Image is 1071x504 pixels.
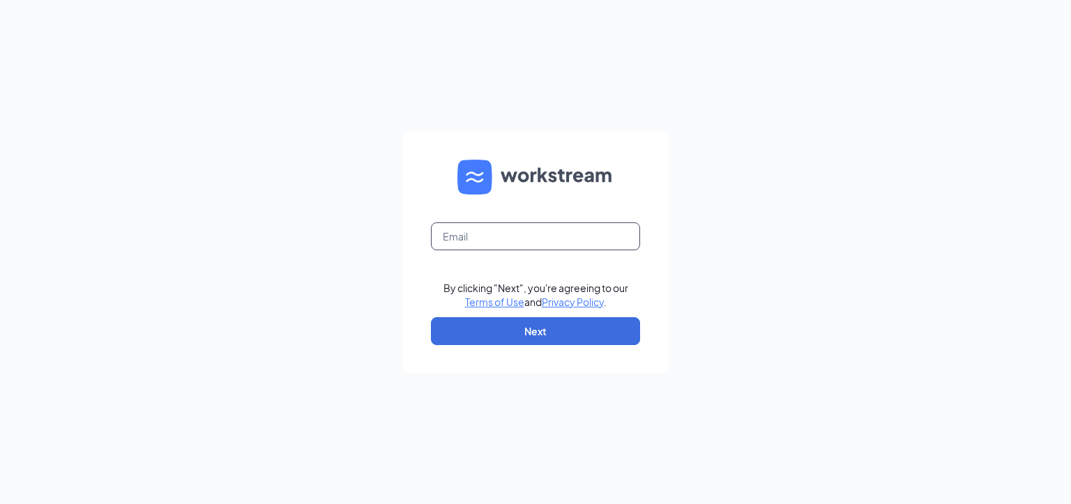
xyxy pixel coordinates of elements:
a: Terms of Use [465,296,524,308]
a: Privacy Policy [542,296,604,308]
input: Email [431,222,640,250]
div: By clicking "Next", you're agreeing to our and . [443,281,628,309]
img: WS logo and Workstream text [457,160,614,194]
button: Next [431,317,640,345]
